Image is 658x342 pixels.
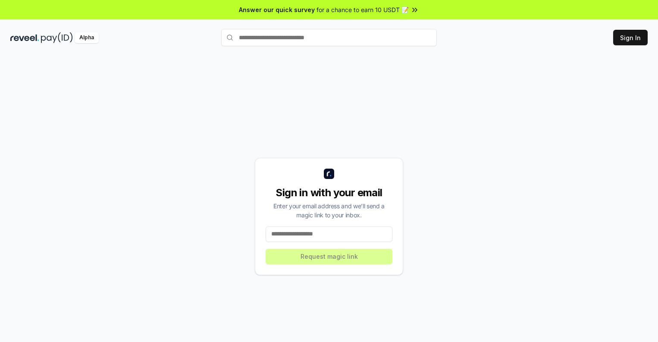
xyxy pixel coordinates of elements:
[239,5,315,14] span: Answer our quick survey
[75,32,99,43] div: Alpha
[266,201,392,220] div: Enter your email address and we’ll send a magic link to your inbox.
[41,32,73,43] img: pay_id
[316,5,409,14] span: for a chance to earn 10 USDT 📝
[266,186,392,200] div: Sign in with your email
[324,169,334,179] img: logo_small
[613,30,648,45] button: Sign In
[10,32,39,43] img: reveel_dark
